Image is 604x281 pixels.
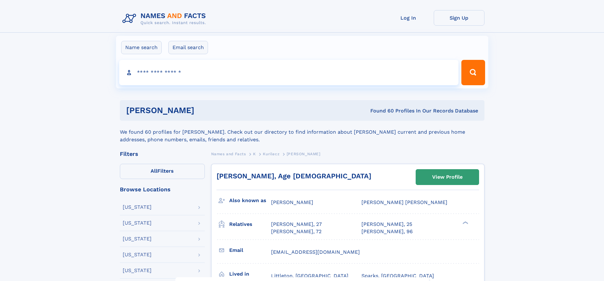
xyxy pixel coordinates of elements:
div: We found 60 profiles for [PERSON_NAME]. Check out our directory to find information about [PERSON... [120,121,484,144]
h3: Email [229,245,271,256]
label: Email search [168,41,208,54]
div: [US_STATE] [123,205,152,210]
span: [PERSON_NAME] [PERSON_NAME] [361,199,447,205]
input: search input [119,60,459,85]
span: Sparks, [GEOGRAPHIC_DATA] [361,273,434,279]
div: [US_STATE] [123,268,152,273]
div: [US_STATE] [123,252,152,257]
span: [EMAIL_ADDRESS][DOMAIN_NAME] [271,249,360,255]
h3: Relatives [229,219,271,230]
span: [PERSON_NAME] [271,199,313,205]
span: K [253,152,256,156]
div: [US_STATE] [123,236,152,241]
div: Filters [120,151,205,157]
a: K [253,150,256,158]
label: Name search [121,41,162,54]
button: Search Button [461,60,485,85]
a: [PERSON_NAME], Age [DEMOGRAPHIC_DATA] [217,172,371,180]
a: [PERSON_NAME], 25 [361,221,412,228]
span: Kurilecz [263,152,279,156]
a: [PERSON_NAME], 96 [361,228,413,235]
span: [PERSON_NAME] [287,152,321,156]
label: Filters [120,164,205,179]
span: All [151,168,157,174]
h3: Also known as [229,195,271,206]
a: View Profile [416,169,479,185]
a: Sign Up [434,10,484,26]
div: ❯ [461,221,469,225]
div: Browse Locations [120,187,205,192]
span: Littleton, [GEOGRAPHIC_DATA] [271,273,348,279]
h3: Lived in [229,269,271,279]
div: View Profile [432,170,463,184]
a: Kurilecz [263,150,279,158]
a: [PERSON_NAME], 72 [271,228,321,235]
div: [US_STATE] [123,220,152,226]
a: [PERSON_NAME], 27 [271,221,322,228]
div: Found 60 Profiles In Our Records Database [282,107,478,114]
a: Names and Facts [211,150,246,158]
img: Logo Names and Facts [120,10,211,27]
h1: [PERSON_NAME] [126,106,283,114]
a: Log In [383,10,434,26]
